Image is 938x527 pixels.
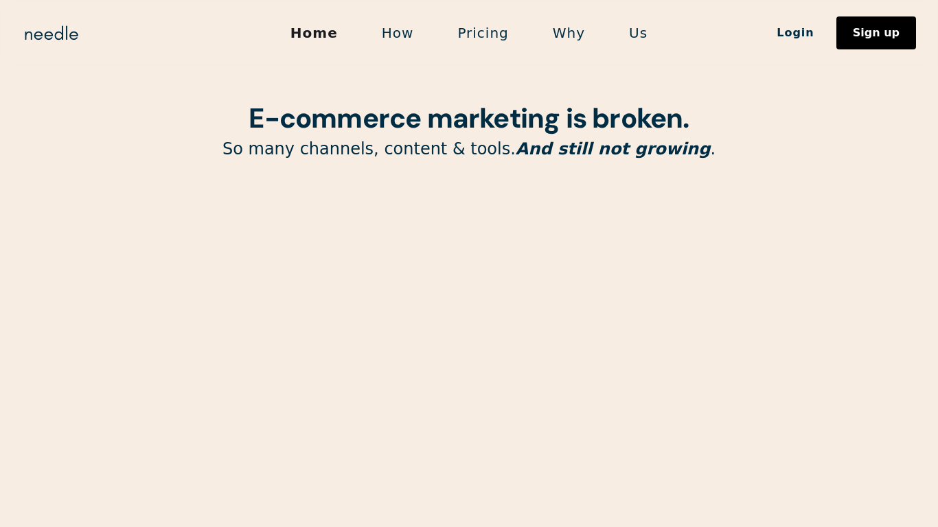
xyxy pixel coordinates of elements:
a: Login [755,21,836,45]
a: Pricing [435,19,530,47]
a: How [360,19,436,47]
p: So many channels, content & tools. . [119,139,819,160]
a: Why [531,19,607,47]
a: Us [607,19,670,47]
a: Sign up [836,16,916,49]
strong: E-commerce marketing is broken. [249,100,689,136]
a: Home [268,19,360,47]
div: Sign up [853,27,900,38]
em: And still not growing [516,139,711,159]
